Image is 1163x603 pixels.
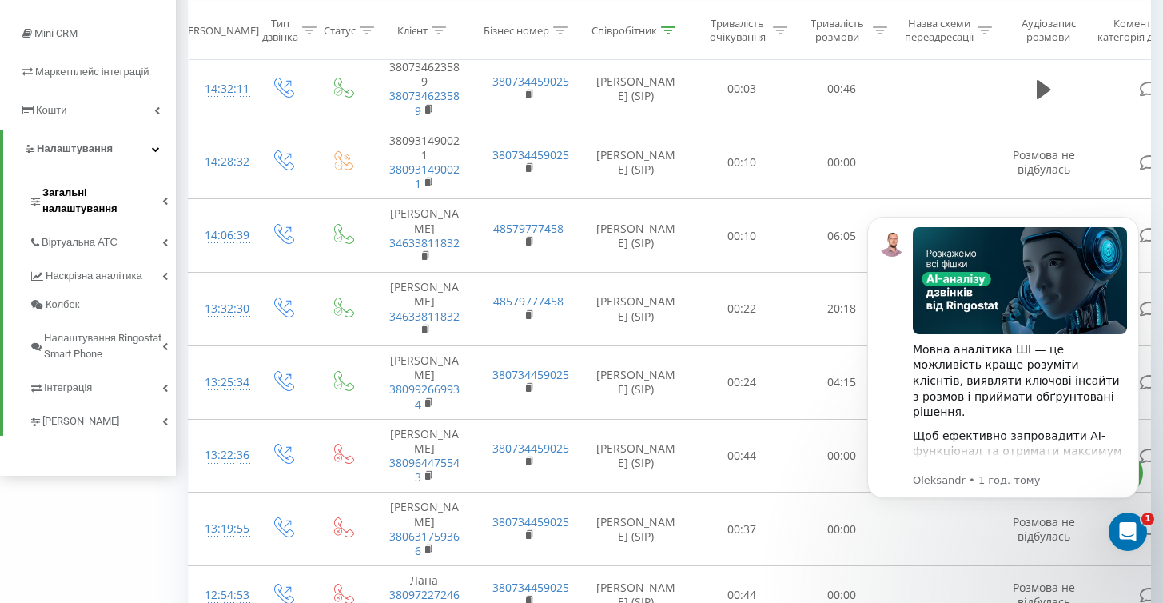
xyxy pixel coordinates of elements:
iframe: Intercom notifications повідомлення [843,193,1163,560]
p: Чим вам допомогти? [32,141,288,195]
iframe: Intercom live chat [1109,513,1147,551]
td: 20:18 [792,273,892,346]
span: Кошти [36,104,66,116]
span: [PERSON_NAME] [42,413,119,429]
div: Інтеграція з KeyCRM [23,405,297,435]
span: Колбек [46,297,79,313]
td: 00:10 [692,126,792,199]
a: 380931490021 [389,162,460,191]
td: 00:03 [692,52,792,126]
a: 380734459025 [492,367,569,382]
a: 380734459025 [492,441,569,456]
span: Інтеграція [44,380,92,396]
td: 00:37 [692,493,792,566]
span: Віртуальна АТС [42,234,117,250]
td: 00:10 [692,199,792,273]
td: [PERSON_NAME] (SIP) [580,273,692,346]
a: Інтеграція [29,369,176,402]
td: [PERSON_NAME] (SIP) [580,199,692,273]
td: [PERSON_NAME] (SIP) [580,419,692,493]
div: Клієнт [397,23,428,37]
span: Повідомлення [118,460,201,471]
div: 14:06:39 [205,220,237,251]
td: 00:22 [692,273,792,346]
div: Тривалість розмови [806,17,869,44]
a: 48579777458 [493,294,564,309]
td: 04:15 [792,345,892,419]
span: Пошук в статтях [33,299,140,316]
a: 380631759366 [389,529,460,558]
div: 13:19:55 [205,513,237,545]
td: 380734623589 [372,52,476,126]
td: 00:46 [792,52,892,126]
td: 00:24 [692,345,792,419]
a: Колбек [29,290,176,319]
td: [PERSON_NAME] (SIP) [580,345,692,419]
a: 380734459025 [492,514,569,529]
div: Статус [324,23,356,37]
td: 06:05 [792,199,892,273]
a: 380964475543 [389,455,460,485]
span: Допомога [237,460,295,471]
span: Загальні налаштування [42,185,162,217]
img: Profile image for Tetiana [171,26,203,58]
div: Закрити [275,26,304,54]
div: Бізнес номер [484,23,549,37]
a: 380734459025 [492,74,569,89]
button: Допомога [213,420,320,484]
div: Аудіозапис розмови [1010,17,1087,44]
a: 34633811832 [389,235,460,250]
div: Зазвичай ми відповідаємо за хвилину [33,246,267,262]
p: Вiтаю 👋 [32,114,288,141]
img: logo [32,30,139,55]
a: 380992669934 [389,381,460,411]
td: [PERSON_NAME] [372,493,476,566]
div: 13:22:36 [205,440,237,471]
div: Тип дзвінка [262,17,298,44]
button: Пошук в статтях [23,291,297,323]
div: Напишіть нам повідомленняЗазвичай ми відповідаємо за хвилину [16,215,304,276]
a: Віртуальна АТС [29,223,176,257]
span: Маркетплейс інтеграцій [35,66,149,78]
a: 48579777458 [493,221,564,236]
td: [PERSON_NAME] (SIP) [580,493,692,566]
span: Наскрізна аналітика [46,268,142,284]
td: [PERSON_NAME] (SIP) [580,126,692,199]
td: [PERSON_NAME] [372,199,476,273]
td: 00:00 [792,493,892,566]
img: Profile image for Ringostat [232,26,264,58]
td: 00:00 [792,126,892,199]
div: API Ringostat. API-запит з'єднання 2х номерів [23,329,297,376]
span: Розмова не відбулась [1013,147,1075,177]
div: 14:32:11 [205,74,237,105]
div: Напишіть нам повідомлення [33,229,267,246]
a: Налаштування Ringostat Smart Phone [29,319,176,369]
div: 13:32:30 [205,294,237,325]
div: Назва схеми переадресації [905,17,974,44]
button: Повідомлення [106,420,213,484]
div: API Ringostat. API-запит з'єднання 2х номерів [33,336,268,369]
a: 380734459025 [492,147,569,162]
span: Головна [26,460,79,471]
div: 14:28:32 [205,146,237,178]
td: [PERSON_NAME] [372,419,476,493]
a: Загальні налаштування [29,174,176,223]
span: Налаштування Ringostat Smart Phone [44,330,162,362]
td: [PERSON_NAME] [372,273,476,346]
div: [PERSON_NAME] [178,23,259,37]
span: 1 [1141,513,1154,525]
td: 00:00 [792,419,892,493]
div: Інтеграція з KeyCRM [33,412,268,429]
a: [PERSON_NAME] [29,402,176,436]
div: Тривалість очікування [706,17,769,44]
div: 13:25:34 [205,367,237,398]
div: AI. Загальна інформація та вартість [23,376,297,405]
span: Налаштування [37,142,113,154]
img: Profile image for Vladyslav [201,26,233,58]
